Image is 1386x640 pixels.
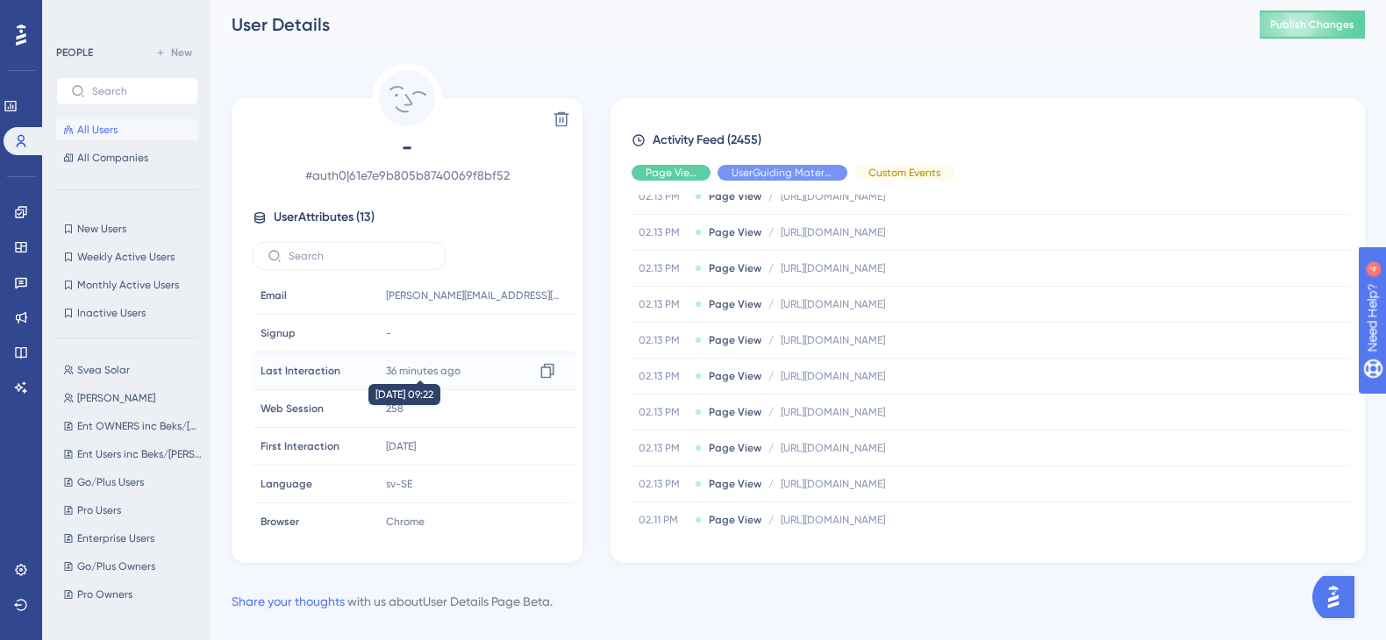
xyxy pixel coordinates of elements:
[92,85,183,97] input: Search
[768,225,774,239] span: /
[639,405,688,419] span: 02.13 PM
[386,515,425,529] span: Chrome
[56,528,209,549] button: Enterprise Users
[386,326,391,340] span: -
[253,133,561,161] span: -
[261,326,296,340] span: Signup
[56,584,209,605] button: Pro Owners
[77,531,154,545] span: Enterprise Users
[709,225,761,239] span: Page View
[171,46,192,60] span: New
[149,42,198,63] button: New
[261,402,324,416] span: Web Session
[709,297,761,311] span: Page View
[56,359,209,380] button: Svea Solar
[386,440,416,452] time: [DATE]
[77,363,130,377] span: Svea Solar
[639,189,688,203] span: 02.13 PM
[232,12,1216,37] div: User Details
[56,218,198,239] button: New Users
[639,261,688,275] span: 02.13 PM
[768,369,774,383] span: /
[781,189,885,203] span: [URL][DOMAIN_NAME]
[77,475,144,489] span: Go/Plus Users
[274,207,375,228] span: User Attributes ( 13 )
[781,405,885,419] span: [URL][DOMAIN_NAME]
[77,123,118,137] span: All Users
[77,419,202,433] span: Ent OWNERS inc Beks/[PERSON_NAME]
[646,166,697,180] span: Page View
[732,166,833,180] span: UserGuiding Material
[77,587,132,601] span: Pro Owners
[77,306,146,320] span: Inactive Users
[768,297,774,311] span: /
[386,402,404,416] span: 258
[768,405,774,419] span: /
[781,477,885,491] span: [URL][DOMAIN_NAME]
[77,151,148,165] span: All Companies
[768,513,774,527] span: /
[386,365,461,377] time: 36 minutes ago
[56,274,198,295] button: Monthly Active Users
[781,261,885,275] span: [URL][DOMAIN_NAME]
[253,165,561,186] span: # auth0|61e7e9b805b8740069f8bf52
[41,4,110,25] span: Need Help?
[232,591,553,612] div: with us about User Details Page Beta .
[56,444,209,465] button: Ent Users inc Beks/[PERSON_NAME]
[709,333,761,347] span: Page View
[56,246,198,267] button: Weekly Active Users
[639,225,688,239] span: 02.13 PM
[768,441,774,455] span: /
[261,515,299,529] span: Browser
[56,472,209,493] button: Go/Plus Users
[709,261,761,275] span: Page View
[56,46,93,60] div: PEOPLE
[768,477,774,491] span: /
[639,333,688,347] span: 02.13 PM
[639,369,688,383] span: 02.13 PM
[768,261,774,275] span: /
[1260,11,1365,39] button: Publish Changes
[56,388,209,409] button: [PERSON_NAME]
[781,513,885,527] span: [URL][DOMAIN_NAME]
[261,364,340,378] span: Last Interaction
[709,405,761,419] span: Page View
[768,333,774,347] span: /
[768,189,774,203] span: /
[653,130,761,151] span: Activity Feed (2455)
[77,278,179,292] span: Monthly Active Users
[639,513,688,527] span: 02.11 PM
[1312,571,1365,623] iframe: UserGuiding AI Assistant Launcher
[781,297,885,311] span: [URL][DOMAIN_NAME]
[232,594,345,608] a: Share your thoughts
[122,9,127,23] div: 4
[868,166,940,180] span: Custom Events
[56,416,209,437] button: Ent OWNERS inc Beks/[PERSON_NAME]
[77,559,155,573] span: Go/Plus Owners
[77,503,121,517] span: Pro Users
[56,556,209,577] button: Go/Plus Owners
[261,288,287,302] span: Email
[709,369,761,383] span: Page View
[1270,18,1354,32] span: Publish Changes
[289,250,431,262] input: Search
[709,513,761,527] span: Page View
[781,225,885,239] span: [URL][DOMAIN_NAME]
[56,119,198,140] button: All Users
[261,477,312,491] span: Language
[77,250,175,264] span: Weekly Active Users
[709,477,761,491] span: Page View
[709,441,761,455] span: Page View
[77,447,202,461] span: Ent Users inc Beks/[PERSON_NAME]
[639,441,688,455] span: 02.13 PM
[386,477,412,491] span: sv-SE
[56,147,198,168] button: All Companies
[56,500,209,521] button: Pro Users
[781,441,885,455] span: [URL][DOMAIN_NAME]
[781,369,885,383] span: [URL][DOMAIN_NAME]
[77,391,155,405] span: [PERSON_NAME]
[709,189,761,203] span: Page View
[386,288,561,302] span: [PERSON_NAME][EMAIL_ADDRESS][PERSON_NAME][DOMAIN_NAME]
[781,333,885,347] span: [URL][DOMAIN_NAME]
[261,439,339,453] span: First Interaction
